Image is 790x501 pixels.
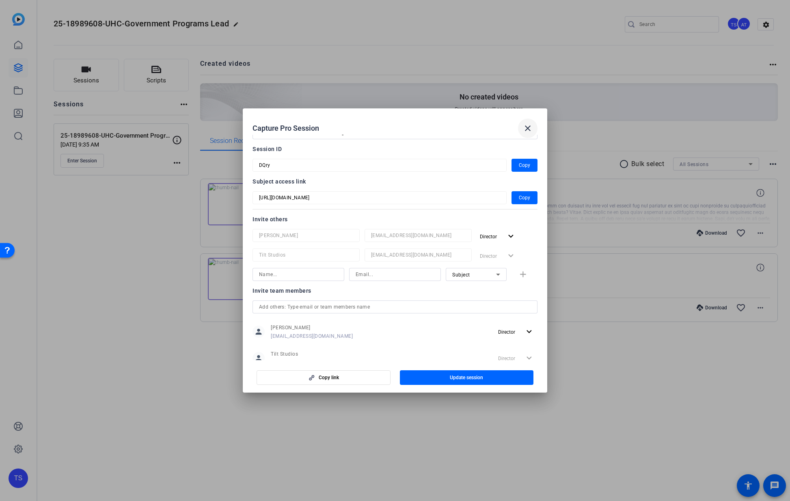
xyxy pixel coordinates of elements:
[477,229,519,244] button: Director
[259,160,500,170] input: Session OTP
[524,327,534,337] mat-icon: expand_more
[319,374,339,381] span: Copy link
[371,231,465,240] input: Email...
[271,359,353,366] span: [EMAIL_ADDRESS][DOMAIN_NAME]
[452,272,470,278] span: Subject
[523,123,533,133] mat-icon: close
[259,193,500,203] input: Session OTP
[450,374,483,381] span: Update session
[259,302,531,312] input: Add others: Type email or team members name
[480,234,497,240] span: Director
[259,270,338,279] input: Name...
[400,370,534,385] button: Update session
[259,231,353,240] input: Name...
[506,231,516,242] mat-icon: expand_more
[495,324,537,339] button: Director
[512,159,537,172] button: Copy
[259,250,353,260] input: Name...
[519,160,530,170] span: Copy
[271,324,353,331] span: [PERSON_NAME]
[271,351,353,357] span: Tilt Studios
[253,352,265,364] mat-icon: person
[512,191,537,204] button: Copy
[253,214,537,224] div: Invite others
[519,193,530,203] span: Copy
[253,119,537,138] div: Capture Pro Session
[371,250,465,260] input: Email...
[498,329,515,335] span: Director
[271,333,353,339] span: [EMAIL_ADDRESS][DOMAIN_NAME]
[253,177,537,186] div: Subject access link
[356,270,434,279] input: Email...
[253,144,537,154] div: Session ID
[253,286,537,296] div: Invite team members
[257,370,391,385] button: Copy link
[253,326,265,338] mat-icon: person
